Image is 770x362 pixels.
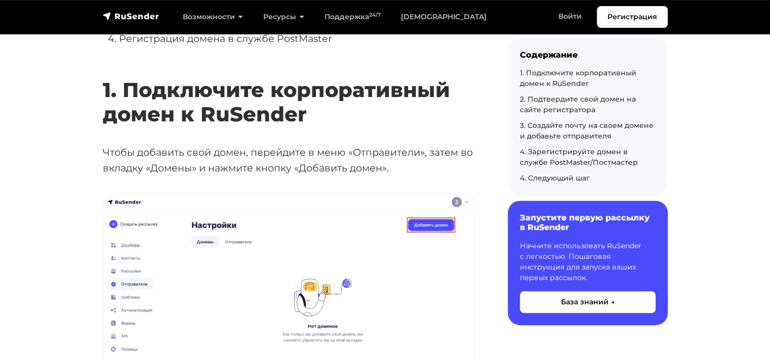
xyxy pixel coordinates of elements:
li: Регистрация домена в службе PostMaster [119,31,475,47]
div: Содержание [520,50,656,60]
img: RuSender [103,11,159,21]
a: 1. Подключите корпоративный домен к RuSender [520,68,636,88]
a: Ресурсы [253,7,314,27]
h2: 1. Подключите корпоративный домен к RuSender [103,48,475,126]
a: Запустите первую рассылку в RuSender Начните использовать RuSender с легкостью. Пошаговая инструк... [508,201,668,325]
a: [DEMOGRAPHIC_DATA] [391,7,497,27]
a: Поддержка24/7 [314,7,391,27]
a: 4. Следующий шаг [520,173,590,183]
sup: 24/7 [369,12,381,18]
a: 3. Создайте почту на своем домене и добавьте отправителя [520,121,654,141]
a: Войти [548,6,592,27]
a: Регистрация [597,6,668,28]
a: 4. Зарегистрируйте домен в службе PostMaster/Постмастер [520,147,638,167]
button: База знаний → [520,291,656,313]
a: 2. Подтвердите свой домен на сайте регистратора [520,95,636,114]
h6: Запустите первую рассылку в RuSender [520,213,656,232]
a: Возможности [173,7,253,27]
p: Начните использовать RuSender с легкостью. Пошаговая инструкция для запуска ваших первых рассылок. [520,241,656,283]
p: Чтобы добавить свой домен, перейдите в меню «Отправители», затем во вкладку «Домены» и нажмите кн... [103,145,475,175]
